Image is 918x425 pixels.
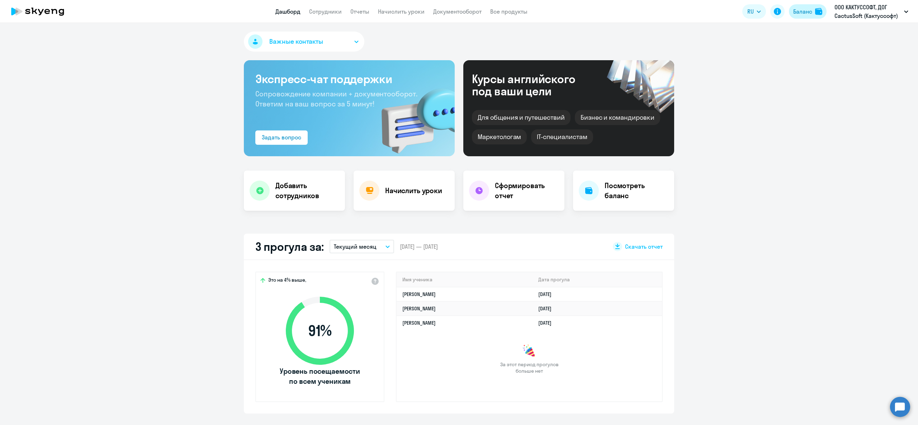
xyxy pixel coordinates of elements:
[378,8,425,15] a: Начислить уроки
[793,7,812,16] div: Баланс
[400,243,438,250] span: [DATE] — [DATE]
[268,277,306,285] span: Это на 4% выше,
[538,320,557,326] a: [DATE]
[279,366,361,386] span: Уровень посещаемости по всем ученикам
[789,4,827,19] button: Балансbalance
[747,7,754,16] span: RU
[472,129,527,144] div: Маркетологам
[402,291,436,297] a: [PERSON_NAME]
[402,320,436,326] a: [PERSON_NAME]
[279,322,361,339] span: 91 %
[834,3,901,20] p: ООО КАКТУССОФТ, ДОГ CactusSoft (Кактуссофт)
[815,8,822,15] img: balance
[371,76,455,156] img: bg-img
[490,8,527,15] a: Все продукты
[269,37,323,46] span: Важные контакты
[397,272,533,287] th: Имя ученика
[538,291,557,297] a: [DATE]
[334,242,377,251] p: Текущий месяц
[262,133,301,142] div: Задать вопрос
[538,305,557,312] a: [DATE]
[275,181,339,201] h4: Добавить сотрудников
[533,272,662,287] th: Дата прогула
[522,344,536,358] img: congrats
[742,4,766,19] button: RU
[385,186,442,196] h4: Начислить уроки
[309,8,342,15] a: Сотрудники
[605,181,668,201] h4: Посмотреть баланс
[433,8,482,15] a: Документооборот
[330,240,394,253] button: Текущий месяц
[472,110,571,125] div: Для общения и путешествий
[255,72,443,86] h3: Экспресс-чат поддержки
[350,8,369,15] a: Отчеты
[495,181,559,201] h4: Сформировать отчет
[472,73,595,97] div: Курсы английского под ваши цели
[255,89,417,108] span: Сопровождение компании + документооборот. Ответим на ваш вопрос за 5 минут!
[244,32,364,52] button: Важные контакты
[625,243,663,250] span: Скачать отчет
[275,8,301,15] a: Дашборд
[499,361,559,374] span: За этот период прогулов больше нет
[255,130,308,145] button: Задать вопрос
[831,3,912,20] button: ООО КАКТУССОФТ, ДОГ CactusSoft (Кактуссофт)
[402,305,436,312] a: [PERSON_NAME]
[531,129,593,144] div: IT-специалистам
[575,110,660,125] div: Бизнес и командировки
[255,239,324,254] h2: 3 прогула за:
